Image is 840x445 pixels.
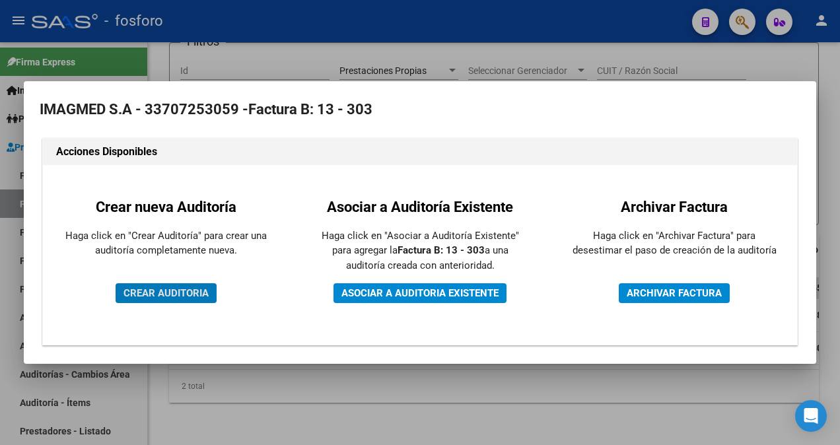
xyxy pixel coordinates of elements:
[318,228,522,273] p: Haga click en "Asociar a Auditoría Existente" para agregar la a una auditoría creada con anterior...
[248,101,372,118] strong: Factura B: 13 - 303
[572,196,777,218] h2: Archivar Factura
[63,196,268,218] h2: Crear nueva Auditoría
[123,287,209,299] span: CREAR AUDITORIA
[63,228,268,258] p: Haga click en "Crear Auditoría" para crear una auditoría completamente nueva.
[627,287,722,299] span: ARCHIVAR FACTURA
[795,400,827,432] div: Open Intercom Messenger
[341,287,499,299] span: ASOCIAR A AUDITORIA EXISTENTE
[40,97,800,122] h2: IMAGMED S.A - 33707253059 -
[318,196,522,218] h2: Asociar a Auditoría Existente
[619,283,730,303] button: ARCHIVAR FACTURA
[116,283,217,303] button: CREAR AUDITORIA
[572,228,777,258] p: Haga click en "Archivar Factura" para desestimar el paso de creación de la auditoría
[398,244,485,256] strong: Factura B: 13 - 303
[56,144,784,160] h1: Acciones Disponibles
[333,283,507,303] button: ASOCIAR A AUDITORIA EXISTENTE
